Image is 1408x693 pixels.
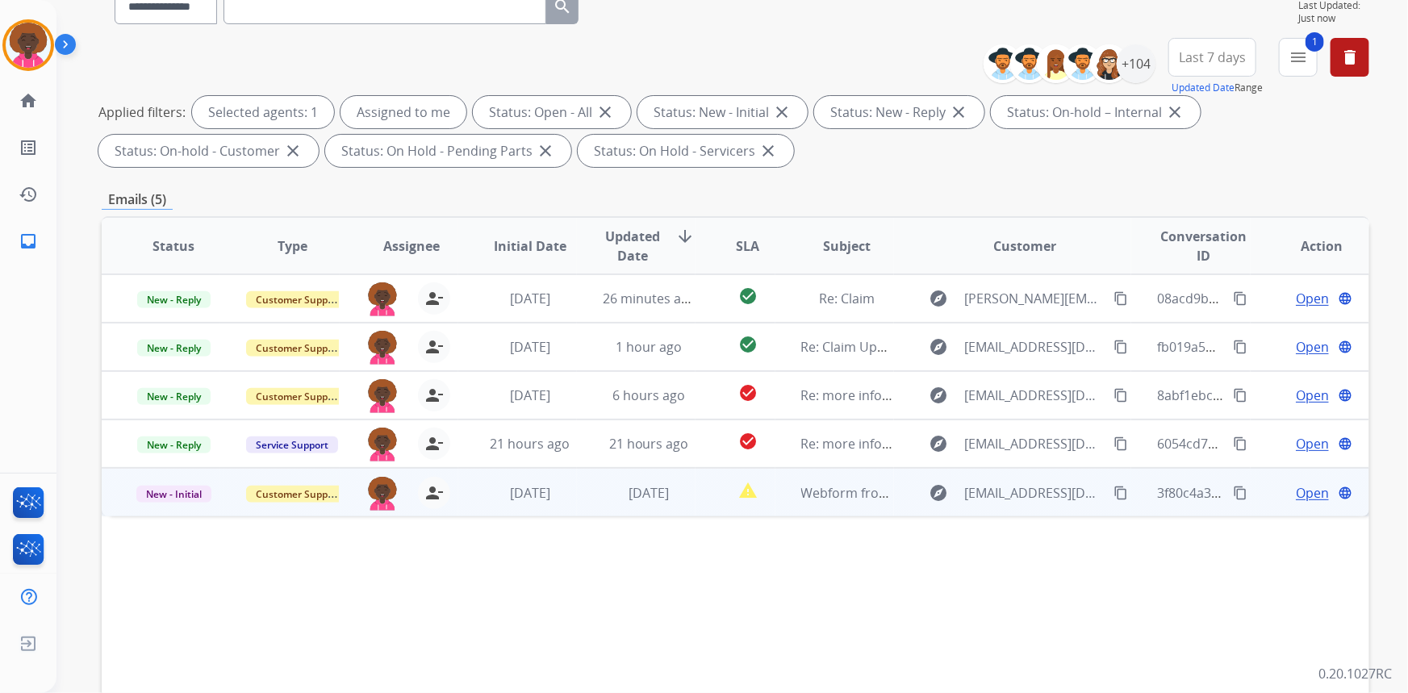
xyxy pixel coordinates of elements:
[930,337,949,357] mat-icon: explore
[1338,291,1352,306] mat-icon: language
[137,388,211,405] span: New - Reply
[930,483,949,503] mat-icon: explore
[536,141,555,161] mat-icon: close
[965,289,1105,308] span: [PERSON_NAME][EMAIL_ADDRESS][DOMAIN_NAME]
[246,291,351,308] span: Customer Support
[616,338,682,356] span: 1 hour ago
[1296,289,1329,308] span: Open
[494,236,566,256] span: Initial Date
[1279,38,1318,77] button: 1
[801,484,1167,502] span: Webform from [EMAIL_ADDRESS][DOMAIN_NAME] on [DATE]
[510,484,550,502] span: [DATE]
[366,477,399,511] img: agent-avatar
[930,434,949,453] mat-icon: explore
[1179,54,1246,61] span: Last 7 days
[1157,338,1402,356] span: fb019a5d-6d22-4527-a9e7-c412feab77a5
[366,331,399,365] img: agent-avatar
[1340,48,1360,67] mat-icon: delete
[1113,436,1128,451] mat-icon: content_copy
[278,236,307,256] span: Type
[1296,434,1329,453] span: Open
[19,138,38,157] mat-icon: list_alt
[801,435,984,453] span: Re: more information needed.
[510,290,550,307] span: [DATE]
[490,435,570,453] span: 21 hours ago
[1157,290,1402,307] span: 08acd9b2-24c3-45c9-9f66-e8c11dc4b830
[612,386,685,404] span: 6 hours ago
[814,96,984,128] div: Status: New - Reply
[246,486,351,503] span: Customer Support
[19,232,38,251] mat-icon: inbox
[246,340,351,357] span: Customer Support
[578,135,794,167] div: Status: On Hold - Servicers
[137,340,211,357] span: New - Reply
[366,428,399,461] img: agent-avatar
[738,383,758,403] mat-icon: check_circle
[1113,340,1128,354] mat-icon: content_copy
[136,486,211,503] span: New - Initial
[1157,484,1398,502] span: 3f80c4a3-d0b2-4ee3-9ca4-f1863a082cdc
[965,386,1105,405] span: [EMAIL_ADDRESS][DOMAIN_NAME]
[1233,436,1247,451] mat-icon: content_copy
[1157,435,1402,453] span: 6054cd7c-88c2-4427-ab09-1307b0caf1dc
[1338,388,1352,403] mat-icon: language
[801,386,984,404] span: Re: more information needed.
[192,96,334,128] div: Selected agents: 1
[424,289,444,308] mat-icon: person_remove
[1296,386,1329,405] span: Open
[738,432,758,451] mat-icon: check_circle
[675,227,695,246] mat-icon: arrow_downward
[1251,218,1369,274] th: Action
[930,289,949,308] mat-icon: explore
[366,379,399,413] img: agent-avatar
[629,484,669,502] span: [DATE]
[603,227,662,265] span: Updated Date
[1296,483,1329,503] span: Open
[1306,32,1324,52] span: 1
[19,185,38,204] mat-icon: history
[930,386,949,405] mat-icon: explore
[965,483,1105,503] span: [EMAIL_ADDRESS][DOMAIN_NAME]
[994,236,1057,256] span: Customer
[325,135,571,167] div: Status: On Hold - Pending Parts
[1117,44,1155,83] div: +104
[1338,340,1352,354] mat-icon: language
[965,434,1105,453] span: [EMAIL_ADDRESS][DOMAIN_NAME]
[595,102,615,122] mat-icon: close
[1318,664,1392,683] p: 0.20.1027RC
[738,481,758,500] mat-icon: report_problem
[1165,102,1184,122] mat-icon: close
[1338,486,1352,500] mat-icon: language
[965,337,1105,357] span: [EMAIL_ADDRESS][DOMAIN_NAME]
[1113,291,1128,306] mat-icon: content_copy
[19,91,38,111] mat-icon: home
[738,335,758,354] mat-icon: check_circle
[341,96,466,128] div: Assigned to me
[424,483,444,503] mat-icon: person_remove
[246,436,338,453] span: Service Support
[991,96,1201,128] div: Status: On-hold – Internal
[1233,486,1247,500] mat-icon: content_copy
[736,236,759,256] span: SLA
[1233,388,1247,403] mat-icon: content_copy
[1298,12,1369,25] span: Just now
[1113,486,1128,500] mat-icon: content_copy
[510,338,550,356] span: [DATE]
[637,96,808,128] div: Status: New - Initial
[1157,227,1249,265] span: Conversation ID
[603,290,696,307] span: 26 minutes ago
[819,290,875,307] span: Re: Claim
[424,337,444,357] mat-icon: person_remove
[1113,388,1128,403] mat-icon: content_copy
[137,436,211,453] span: New - Reply
[137,291,211,308] span: New - Reply
[1338,436,1352,451] mat-icon: language
[772,102,792,122] mat-icon: close
[6,23,51,68] img: avatar
[1233,340,1247,354] mat-icon: content_copy
[1296,337,1329,357] span: Open
[1157,386,1406,404] span: 8abf1ebc-b131-4ee6-b581-1d50c5862e8b
[98,102,186,122] p: Applied filters:
[1172,81,1235,94] button: Updated Date
[758,141,778,161] mat-icon: close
